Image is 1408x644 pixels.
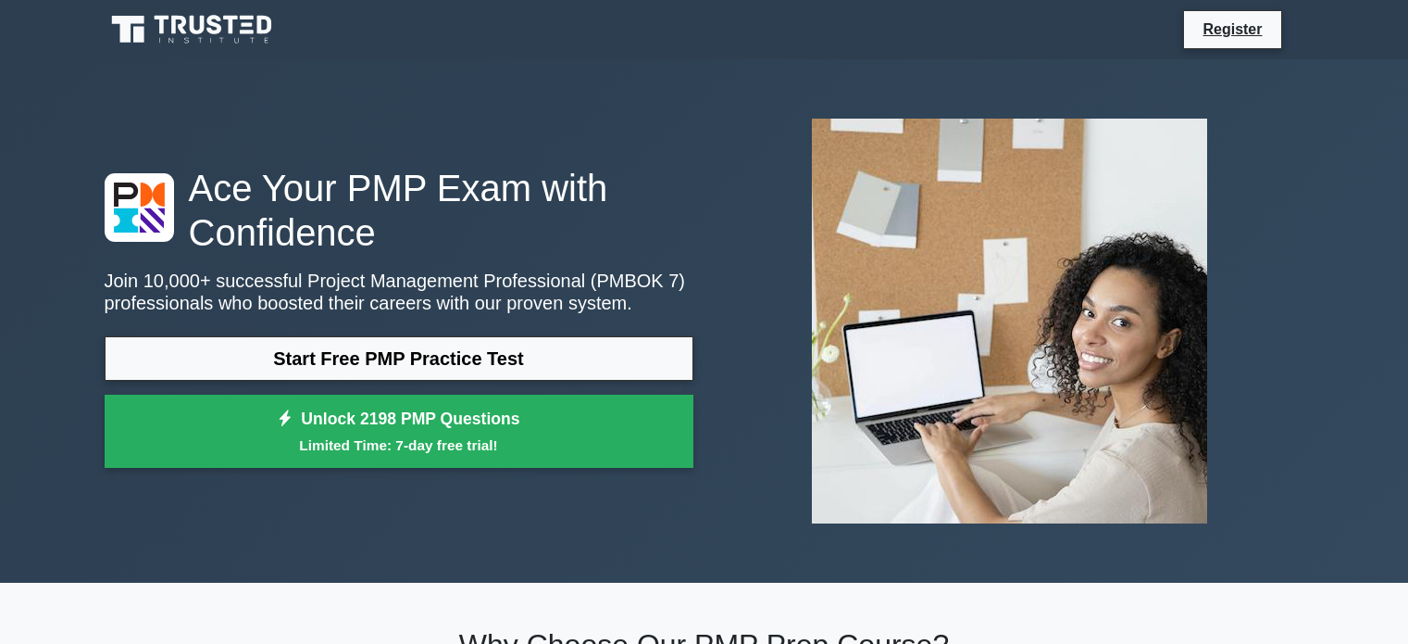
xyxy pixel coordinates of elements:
[128,435,670,456] small: Limited Time: 7-day free trial!
[105,336,693,381] a: Start Free PMP Practice Test
[105,270,693,314] p: Join 10,000+ successful Project Management Professional (PMBOK 7) professionals who boosted their...
[1191,18,1273,41] a: Register
[105,395,693,469] a: Unlock 2198 PMP QuestionsLimited Time: 7-day free trial!
[105,166,693,255] h1: Ace Your PMP Exam with Confidence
